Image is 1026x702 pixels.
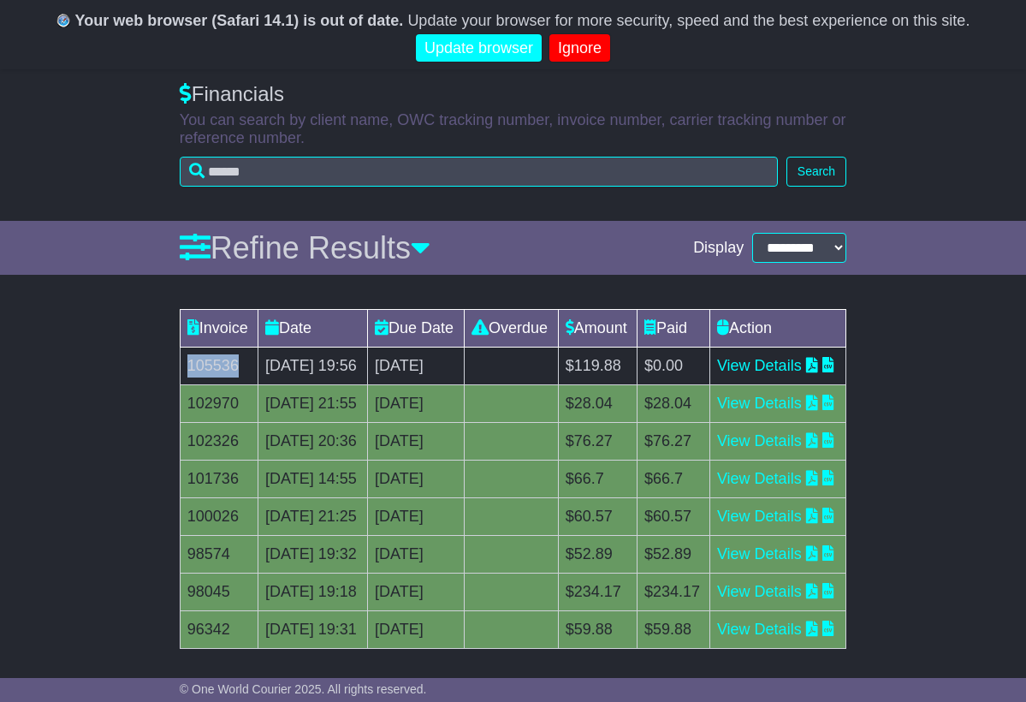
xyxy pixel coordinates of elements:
td: [DATE] [368,348,465,385]
td: $119.88 [558,348,637,385]
td: Action [709,310,845,348]
a: View Details [717,432,802,449]
td: [DATE] [368,574,465,611]
td: 105536 [180,348,258,385]
td: [DATE] 19:56 [258,348,367,385]
td: [DATE] [368,498,465,536]
span: © One World Courier 2025. All rights reserved. [180,682,427,696]
td: $28.04 [558,385,637,423]
td: $76.27 [637,423,709,461]
td: $60.57 [637,498,709,536]
td: 98045 [180,574,258,611]
td: 102970 [180,385,258,423]
td: [DATE] [368,385,465,423]
td: $66.7 [637,461,709,498]
a: Ignore [549,34,610,62]
a: View Details [717,583,802,600]
b: Your web browser (Safari 14.1) is out of date. [75,12,404,29]
span: Display [693,239,744,258]
p: You can search by client name, OWC tracking number, invoice number, carrier tracking number or re... [180,111,846,148]
td: $59.88 [637,611,709,649]
td: $234.17 [637,574,709,611]
td: $0.00 [637,348,709,385]
td: [DATE] [368,461,465,498]
td: Amount [558,310,637,348]
td: Date [258,310,367,348]
td: 96342 [180,611,258,649]
td: Overdue [464,310,558,348]
td: [DATE] 19:31 [258,611,367,649]
td: Paid [637,310,709,348]
a: View Details [717,395,802,412]
td: [DATE] 20:36 [258,423,367,461]
td: $59.88 [558,611,637,649]
td: 102326 [180,423,258,461]
a: View Details [717,621,802,638]
td: [DATE] [368,423,465,461]
a: Refine Results [180,230,430,265]
a: View Details [717,508,802,525]
button: Search [786,157,846,187]
td: $52.89 [558,536,637,574]
a: View Details [717,545,802,562]
td: $52.89 [637,536,709,574]
td: $28.04 [637,385,709,423]
td: $76.27 [558,423,637,461]
td: [DATE] 21:55 [258,385,367,423]
td: Due Date [368,310,465,348]
span: Update your browser for more security, speed and the best experience on this site. [407,12,970,29]
td: [DATE] 21:25 [258,498,367,536]
td: 98574 [180,536,258,574]
td: $60.57 [558,498,637,536]
td: [DATE] 14:55 [258,461,367,498]
a: View Details [717,357,802,374]
a: View Details [717,470,802,487]
td: [DATE] 19:32 [258,536,367,574]
td: [DATE] [368,536,465,574]
td: 101736 [180,461,258,498]
td: Invoice [180,310,258,348]
td: $234.17 [558,574,637,611]
div: Financials [180,82,846,107]
td: [DATE] 19:18 [258,574,367,611]
a: Update browser [416,34,542,62]
td: 100026 [180,498,258,536]
td: [DATE] [368,611,465,649]
td: $66.7 [558,461,637,498]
